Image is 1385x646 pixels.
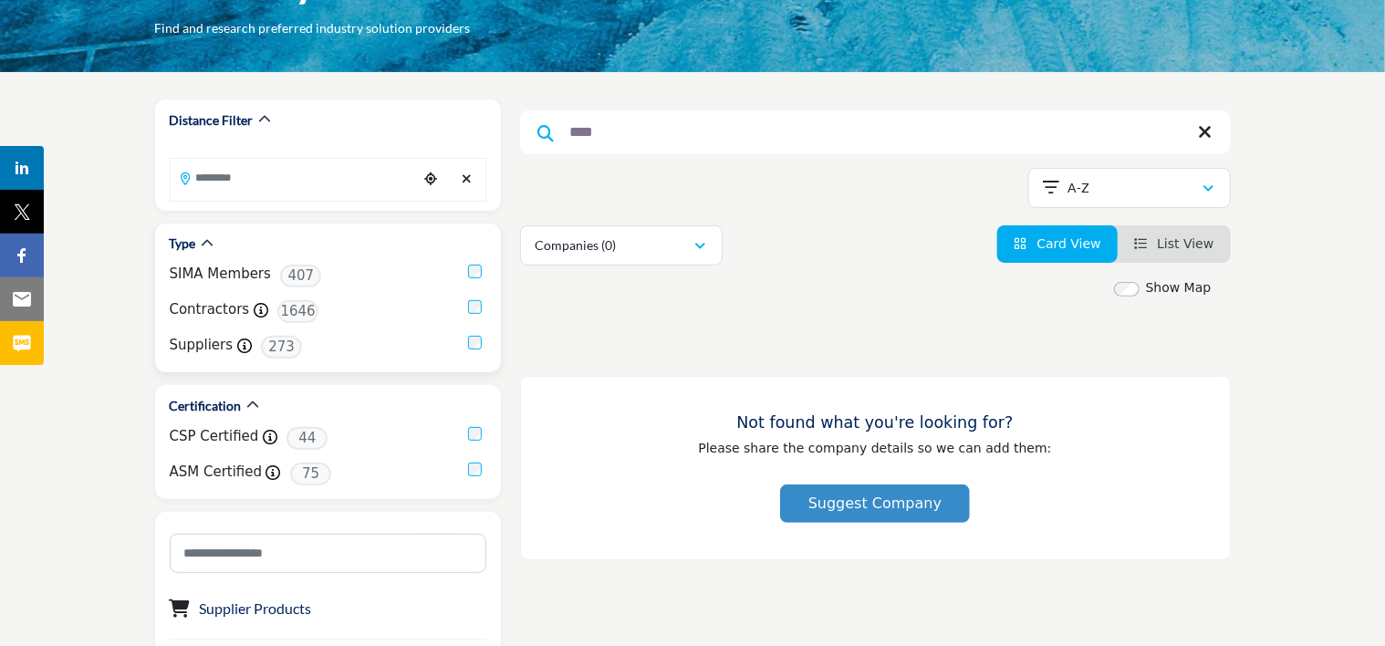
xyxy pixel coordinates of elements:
label: Suppliers [170,335,234,356]
label: SIMA Members [170,264,271,285]
label: Show Map [1146,278,1212,297]
span: Please share the company details so we can add them: [698,441,1051,455]
input: CSP Certified checkbox [468,427,482,441]
span: 1646 [277,300,318,323]
label: CSP Certified [170,426,259,447]
label: ASM Certified [170,462,263,483]
span: Suggest Company [808,495,942,512]
a: View Card [1014,236,1101,251]
h2: Certification [170,397,242,415]
h3: Not found what you're looking for? [557,413,1193,432]
button: Companies (0) [520,225,723,266]
span: 44 [286,427,328,450]
input: Search Keyword [520,110,1231,154]
span: List View [1157,236,1213,251]
p: A-Z [1067,179,1089,197]
span: 273 [261,336,302,359]
li: Card View [997,225,1118,263]
input: Search Category [170,534,486,573]
input: Search Location [171,160,417,195]
input: Contractors checkbox [468,300,482,314]
span: 75 [290,463,331,485]
label: Contractors [170,299,250,320]
input: ASM Certified checkbox [468,463,482,476]
button: A-Z [1028,168,1231,208]
input: SIMA Members checkbox [468,265,482,278]
span: 407 [280,265,321,287]
li: List View [1118,225,1231,263]
h2: Distance Filter [170,111,254,130]
p: Find and research preferred industry solution providers [155,19,471,37]
a: View List [1134,236,1214,251]
h2: Type [170,234,196,253]
input: Suppliers checkbox [468,336,482,349]
div: Clear search location [453,160,481,199]
span: Card View [1036,236,1100,251]
button: Suggest Company [780,484,970,523]
div: Choose your current location [417,160,444,199]
button: Supplier Products [200,598,312,620]
p: Companies (0) [536,236,617,255]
